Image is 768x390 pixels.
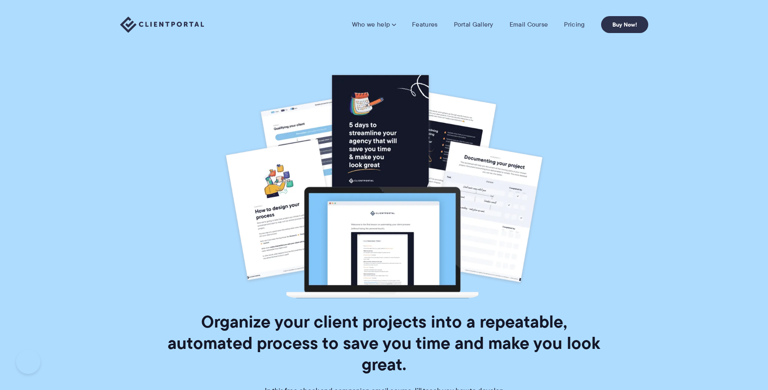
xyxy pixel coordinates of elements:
a: Pricing [564,21,585,29]
iframe: Toggle Customer Support [16,350,40,374]
a: Who we help [352,21,396,29]
h1: Organize your client projects into a repeatable, automated process to save you time and make you ... [158,311,610,375]
a: Features [412,21,437,29]
a: Buy Now! [601,16,648,33]
a: Email Course [510,21,548,29]
a: Portal Gallery [454,21,493,29]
